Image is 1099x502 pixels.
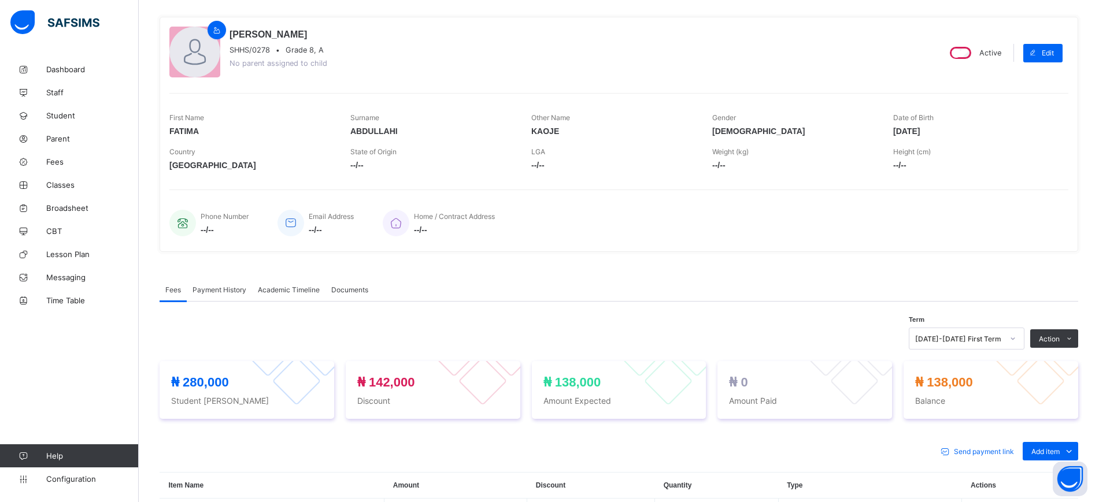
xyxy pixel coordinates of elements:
[350,147,397,156] span: State of Origin
[10,10,99,35] img: safsims
[46,296,139,305] span: Time Table
[46,65,139,74] span: Dashboard
[230,29,327,40] span: [PERSON_NAME]
[331,285,368,294] span: Documents
[712,161,876,170] span: --/--
[915,375,973,389] span: ₦ 138,000
[46,451,138,460] span: Help
[201,225,249,235] span: --/--
[655,473,779,499] th: Quantity
[778,473,962,499] th: Type
[414,212,495,221] span: Home / Contract Address
[531,147,545,156] span: LGA
[893,147,931,156] span: Height (cm)
[46,111,139,120] span: Student
[414,225,495,235] span: --/--
[309,212,354,221] span: Email Address
[230,46,327,54] div: •
[1039,334,1060,343] span: Action
[258,285,320,294] span: Academic Timeline
[893,127,1057,136] span: [DATE]
[357,375,415,389] span: ₦ 142,000
[531,161,695,170] span: --/--
[350,161,514,170] span: --/--
[46,250,139,259] span: Lesson Plan
[46,273,139,282] span: Messaging
[350,113,379,122] span: Surname
[46,203,139,213] span: Broadsheet
[201,212,249,221] span: Phone Number
[915,396,1067,406] span: Balance
[915,334,1003,343] div: [DATE]-[DATE] First Term
[230,59,327,68] span: No parent assigned to child
[169,147,195,156] span: Country
[729,375,748,389] span: ₦ 0
[309,225,354,235] span: --/--
[46,474,138,484] span: Configuration
[46,180,139,189] span: Classes
[531,127,695,136] span: KAOJE
[1031,447,1060,456] span: Add item
[954,447,1014,456] span: Send payment link
[171,375,229,389] span: ₦ 280,000
[357,396,509,406] span: Discount
[46,134,139,143] span: Parent
[286,46,324,54] span: Grade 8, A
[729,396,880,406] span: Amount Paid
[893,113,934,122] span: Date of Birth
[909,316,924,323] span: Term
[979,49,1001,57] span: Active
[1042,49,1054,57] span: Edit
[169,161,333,170] span: [GEOGRAPHIC_DATA]
[169,127,333,136] span: FATIMA
[531,113,570,122] span: Other Name
[712,147,749,156] span: Weight (kg)
[1053,462,1087,496] button: Open asap
[712,127,876,136] span: [DEMOGRAPHIC_DATA]
[230,46,270,54] span: SHHS/0278
[962,473,1078,499] th: Actions
[171,396,323,406] span: Student [PERSON_NAME]
[193,285,246,294] span: Payment History
[165,285,181,294] span: Fees
[350,127,514,136] span: ABDULLAHI
[46,226,139,236] span: CBT
[527,473,655,499] th: Discount
[384,473,527,499] th: Amount
[46,157,139,166] span: Fees
[160,473,384,499] th: Item Name
[893,161,1057,170] span: --/--
[169,113,204,122] span: First Name
[712,113,736,122] span: Gender
[46,88,139,97] span: Staff
[543,375,601,389] span: ₦ 138,000
[543,396,695,406] span: Amount Expected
